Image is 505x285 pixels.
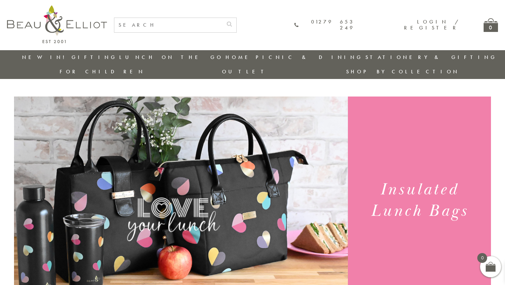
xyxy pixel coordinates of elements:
[7,5,107,43] img: logo
[356,179,482,222] h1: Insulated Lunch Bags
[72,54,117,61] a: Gifting
[294,19,355,31] a: 01279 653 249
[22,54,69,61] a: New in!
[114,18,222,32] input: SEARCH
[256,54,363,61] a: Picnic & Dining
[404,18,459,31] a: Login / Register
[477,253,487,263] span: 0
[346,68,459,75] a: Shop by collection
[119,54,223,61] a: Lunch On The Go
[60,68,145,75] a: For Children
[225,54,254,61] a: Home
[484,18,498,32] a: 0
[222,68,269,75] a: Outlet
[365,54,497,61] a: Stationery & Gifting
